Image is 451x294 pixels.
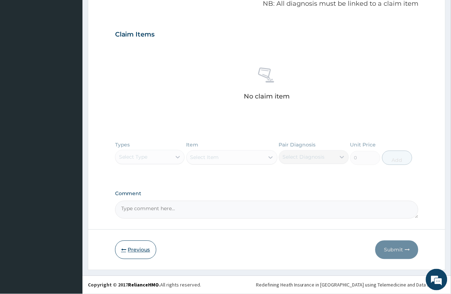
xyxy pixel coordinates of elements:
footer: All rights reserved. [82,276,451,294]
div: Redefining Heath Insurance in [GEOGRAPHIC_DATA] using Telemedicine and Data Science! [256,281,446,289]
textarea: Type your message and hit 'Enter' [4,196,137,221]
button: Previous [115,241,156,259]
span: We're online! [42,90,99,163]
p: No claim item [244,93,290,100]
div: Chat with us now [37,40,120,49]
label: Comment [115,191,419,197]
h3: Claim Items [115,31,155,39]
div: Minimize live chat window [118,4,135,21]
button: Submit [375,241,418,259]
img: d_794563401_company_1708531726252_794563401 [13,36,29,54]
strong: Copyright © 2017 . [88,282,160,288]
a: RelianceHMO [128,282,159,288]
